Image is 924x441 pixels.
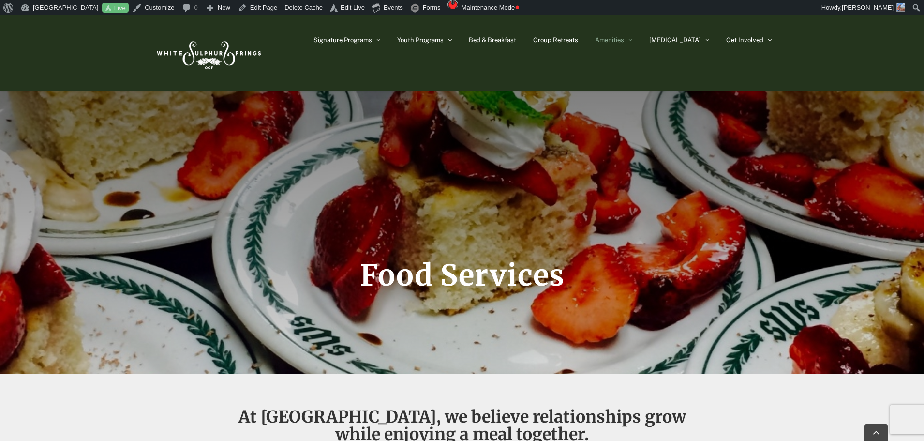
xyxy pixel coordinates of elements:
[397,15,452,64] a: Youth Programs
[469,15,516,64] a: Bed & Breakfast
[533,37,578,43] span: Group Retreats
[842,4,894,11] span: [PERSON_NAME]
[595,15,632,64] a: Amenities
[152,30,264,76] img: White Sulphur Springs Logo
[313,15,772,64] nav: Main Menu Sticky
[726,37,763,43] span: Get Involved
[313,37,372,43] span: Signature Programs
[469,37,516,43] span: Bed & Breakfast
[102,3,129,13] a: Live
[533,15,578,64] a: Group Retreats
[896,3,905,12] img: SusannePappal-66x66.jpg
[595,37,624,43] span: Amenities
[726,15,772,64] a: Get Involved
[649,37,701,43] span: [MEDICAL_DATA]
[397,37,444,43] span: Youth Programs
[313,15,380,64] a: Signature Programs
[649,15,709,64] a: [MEDICAL_DATA]
[360,257,565,293] span: Food Services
